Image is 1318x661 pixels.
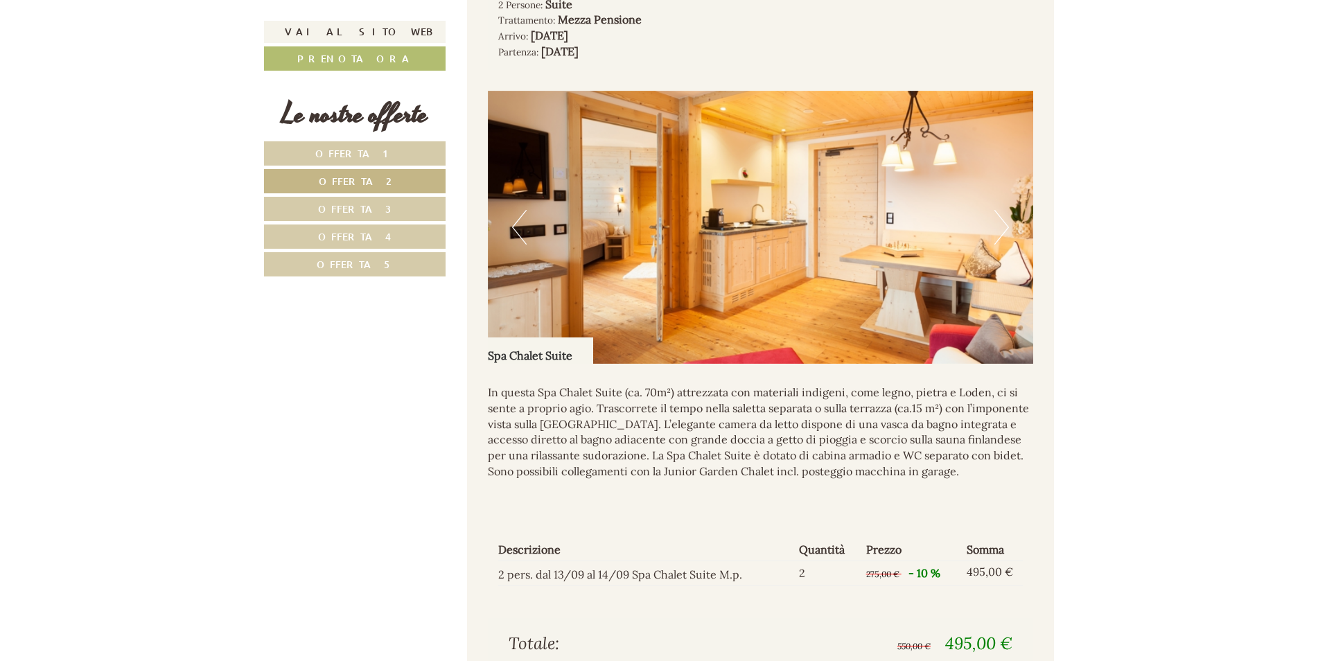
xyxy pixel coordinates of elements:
span: Offerta 3 [318,202,392,215]
span: Offerta 4 [318,230,392,243]
span: 550,00 € [897,641,931,651]
span: Offerta 5 [317,258,393,271]
small: Arrivo: [498,30,528,42]
span: Offerta 2 [319,175,392,188]
a: Prenota ora [264,46,446,71]
span: 495,00 € [945,633,1012,654]
span: Offerta 1 [315,147,395,160]
div: Spa Chalet Suite [488,337,593,364]
a: Vai al sito web [264,21,446,43]
small: Partenza: [498,46,538,58]
b: [DATE] [531,28,568,42]
b: Mezza Pensione [558,12,642,26]
img: image [488,91,1034,364]
th: Quantità [793,539,861,561]
th: Somma [961,539,1023,561]
button: Next [994,210,1009,245]
b: [DATE] [541,44,579,58]
td: 2 [793,561,861,585]
td: 2 pers. dal 13/09 al 14/09 Spa Chalet Suite M.p. [498,561,793,585]
div: Totale: [498,632,761,655]
th: Prezzo [861,539,962,561]
button: Previous [512,210,527,245]
p: In questa Spa Chalet Suite (ca. 70m²) attrezzata con materiali indigeni, come legno, pietra e Lod... [488,385,1034,479]
small: Trattamento: [498,14,555,26]
span: 275,00 € [866,569,899,579]
div: Le nostre offerte [264,95,446,134]
td: 495,00 € [961,561,1023,585]
span: - 10 % [908,566,940,580]
th: Descrizione [498,539,793,561]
